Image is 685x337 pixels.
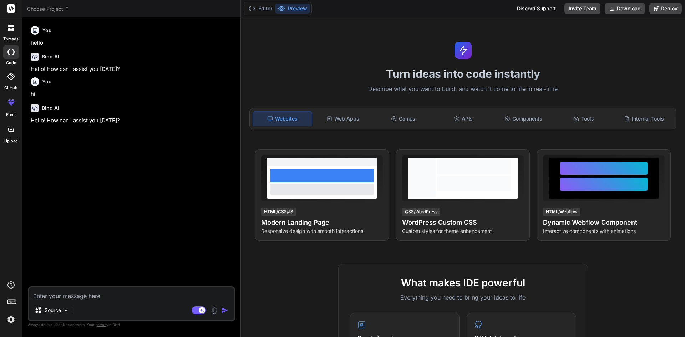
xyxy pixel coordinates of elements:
div: HTML/CSS/JS [261,208,296,216]
p: hello [31,39,234,47]
span: Choose Project [27,5,70,12]
div: Components [494,111,553,126]
p: Everything you need to bring your ideas to life [350,293,576,302]
p: Describe what you want to build, and watch it come to life in real-time [245,85,681,94]
p: Responsive design with smooth interactions [261,228,383,235]
button: Editor [245,4,275,14]
img: icon [221,307,228,314]
p: Hello! How can I assist you [DATE]? [31,117,234,125]
div: HTML/Webflow [543,208,580,216]
div: Tools [554,111,613,126]
p: Custom styles for theme enhancement [402,228,524,235]
img: Pick Models [63,307,69,313]
button: Preview [275,4,310,14]
h6: You [42,27,52,34]
div: Websites [253,111,312,126]
h4: WordPress Custom CSS [402,218,524,228]
h4: Dynamic Webflow Component [543,218,665,228]
h4: Modern Landing Page [261,218,383,228]
div: Internal Tools [614,111,673,126]
img: settings [5,313,17,326]
label: Upload [4,138,18,144]
img: attachment [210,306,218,315]
p: hi [31,90,234,98]
button: Invite Team [564,3,600,14]
p: Always double-check its answers. Your in Bind [28,321,235,328]
label: prem [6,112,16,118]
button: Download [605,3,645,14]
div: Discord Support [513,3,560,14]
span: privacy [96,322,108,327]
h6: Bind AI [42,53,59,60]
label: code [6,60,16,66]
div: Web Apps [314,111,372,126]
div: CSS/WordPress [402,208,440,216]
h6: You [42,78,52,85]
div: Games [374,111,433,126]
label: GitHub [4,85,17,91]
label: threads [3,36,19,42]
p: Hello! How can I assist you [DATE]? [31,65,234,73]
h2: What makes IDE powerful [350,275,576,290]
p: Source [45,307,61,314]
h1: Turn ideas into code instantly [245,67,681,80]
p: Interactive components with animations [543,228,665,235]
h6: Bind AI [42,104,59,112]
div: APIs [434,111,493,126]
button: Deploy [649,3,682,14]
